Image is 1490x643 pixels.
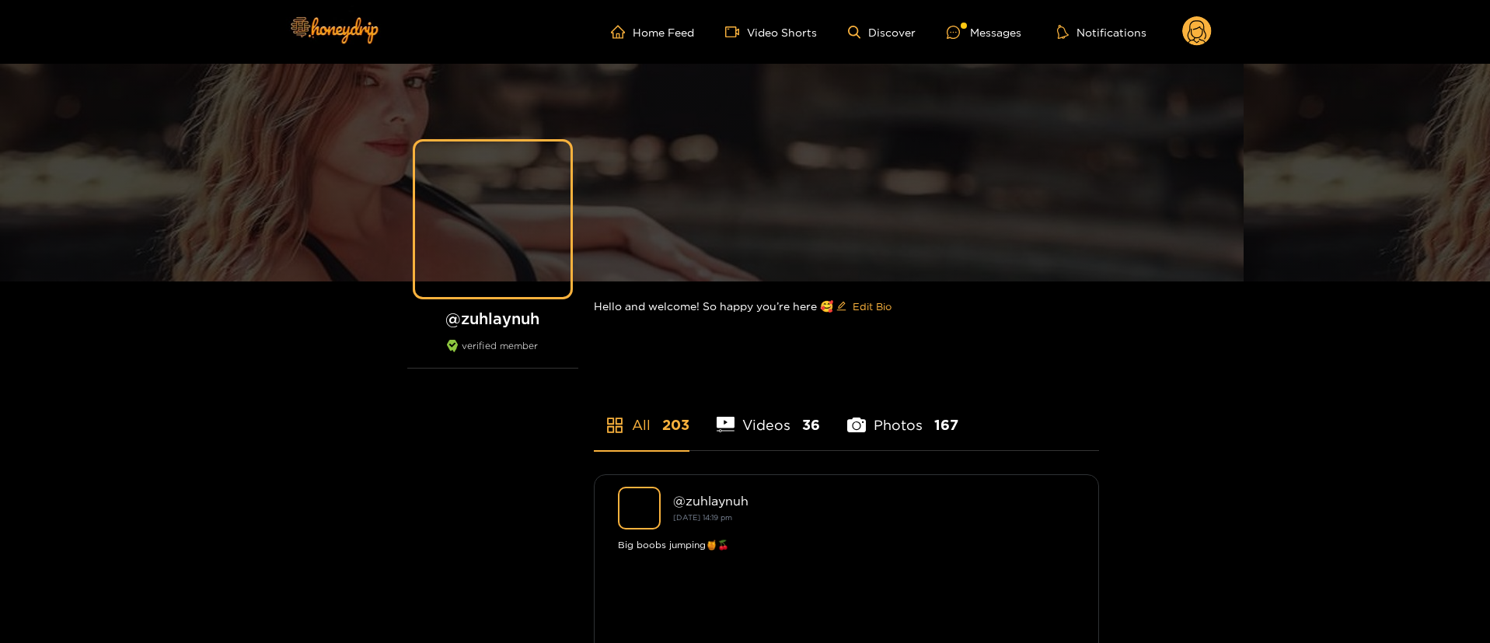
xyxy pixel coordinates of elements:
a: Discover [848,26,916,39]
div: Big boobs jumping🍯🍒 [618,537,1075,553]
div: @ zuhlaynuh [673,494,1075,508]
li: Photos [847,380,958,450]
button: Notifications [1052,24,1151,40]
span: 203 [662,415,689,435]
div: Messages [947,23,1021,41]
span: 167 [934,415,958,435]
li: Videos [717,380,821,450]
span: appstore [605,416,624,435]
div: verified member [407,340,578,369]
span: Edit Bio [853,299,892,314]
a: Home Feed [611,25,694,39]
span: 36 [802,415,820,435]
span: home [611,25,633,39]
div: Hello and welcome! So happy you’re here 🥰 [594,281,1099,331]
li: All [594,380,689,450]
button: editEdit Bio [833,294,895,319]
img: zuhlaynuh [618,487,661,529]
span: edit [836,301,846,313]
small: [DATE] 14:19 pm [673,513,732,522]
h1: @ zuhlaynuh [407,309,578,328]
a: Video Shorts [725,25,817,39]
span: video-camera [725,25,747,39]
